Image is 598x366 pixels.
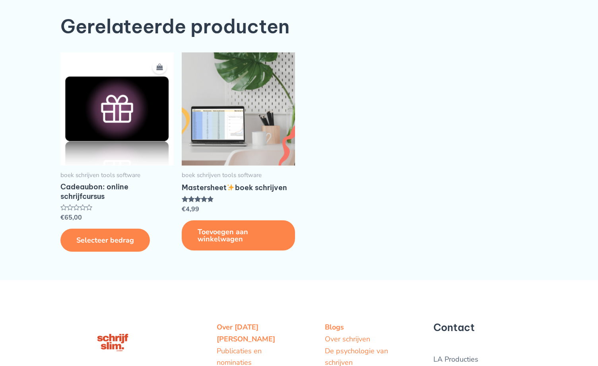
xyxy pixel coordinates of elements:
a: Over schrijven [325,334,370,344]
span: boek schrijven tools software [182,171,295,179]
span: boek schrijven tools software [60,171,174,179]
h5: Contact [433,322,538,333]
a: Selecteer opties voor “Cadeaubon: online schrijfcursus” [60,229,150,252]
bdi: 65,00 [60,213,82,222]
span: € [60,213,64,222]
a: Mastersheet✨boek schrijven [182,183,295,196]
h2: Gerelateerde producten [60,14,538,39]
img: Cadeaubon: online schrijfcursus [60,52,174,166]
a: Blogs [325,322,344,332]
img: Met deze management schrijftool 'Mastersheet' kun je je woordenaantal bijhouden, plot maken, pers... [182,52,295,166]
img: ✨ [227,184,234,191]
a: Toevoegen aan winkelwagen: “Mastersheet ✨ boek schrijven“ [182,220,295,250]
a: Cadeaubon: online schrijfcursus [60,182,174,204]
img: schrijfcursus schrijfslim academy [91,322,134,364]
h2: Cadeaubon: online schrijfcursus [60,182,174,201]
bdi: 4,99 [182,205,199,214]
span: Gewaardeerd uit 5 [182,196,213,223]
span: € [182,205,186,214]
h2: Mastersheet boek schrijven [182,183,295,192]
a: Selecteer opties voor “Cadeaubon: online schrijfcursus” [152,60,167,74]
a: Over [DATE][PERSON_NAME] [217,322,275,344]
